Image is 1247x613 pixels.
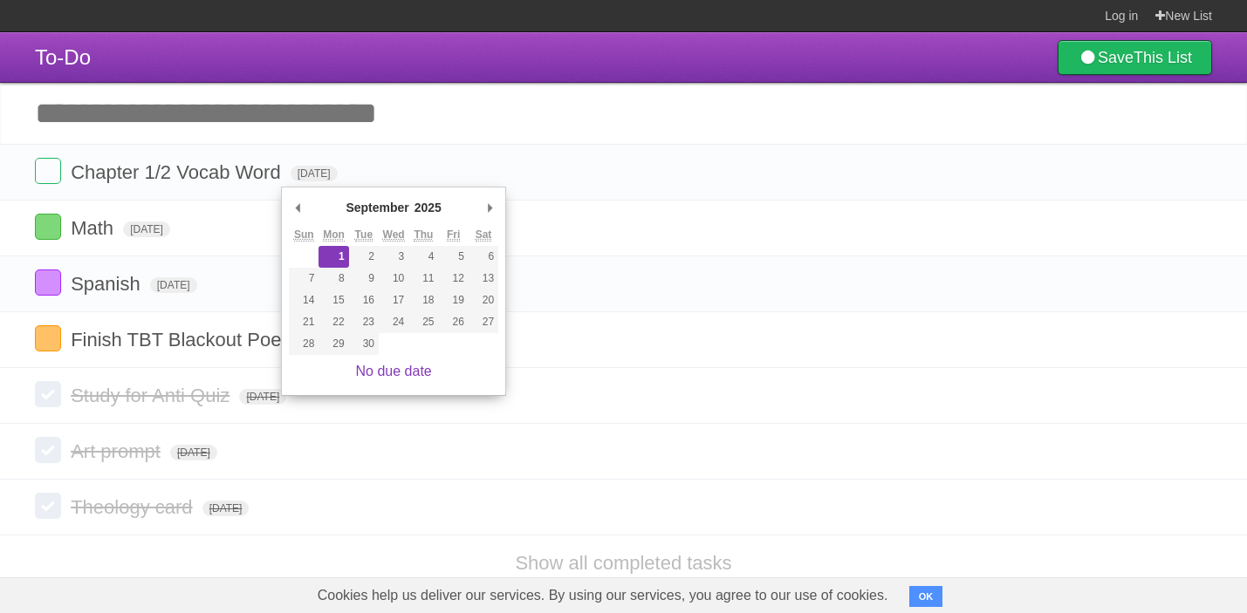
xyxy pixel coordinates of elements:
button: 2 [349,246,379,268]
button: 7 [289,268,319,289]
button: 23 [349,311,379,333]
button: 5 [439,246,469,268]
button: 13 [469,268,498,289]
button: 11 [408,268,438,289]
label: Done [35,158,61,184]
button: 15 [319,289,348,311]
span: [DATE] [123,221,170,237]
span: [DATE] [291,166,338,181]
a: SaveThis List [1058,40,1212,75]
abbr: Friday [447,228,460,242]
label: Done [35,214,61,240]
span: [DATE] [170,445,217,460]
abbr: Wednesday [383,228,405,242]
label: Done [35,493,61,519]
div: September [343,194,411,221]
label: Done [35,325,61,351]
button: 26 [439,311,469,333]
span: To-Do [35,45,91,69]
a: No due date [356,364,432,378]
button: 3 [379,246,408,268]
span: Study for Anti Quiz [71,385,234,406]
abbr: Monday [323,228,345,242]
button: 25 [408,311,438,333]
abbr: Sunday [294,228,314,242]
span: [DATE] [150,277,197,293]
label: Done [35,437,61,463]
abbr: Tuesday [355,228,373,242]
a: Show all completed tasks [515,552,731,574]
button: 19 [439,289,469,311]
button: 6 [469,246,498,268]
abbr: Saturday [476,228,492,242]
div: 2025 [412,194,444,221]
button: 10 [379,268,408,289]
label: Done [35,381,61,407]
span: Math [71,217,118,239]
b: This List [1134,49,1192,66]
span: Art prompt [71,440,165,462]
button: Next Month [481,194,498,221]
button: 29 [319,333,348,355]
button: 24 [379,311,408,333]
button: 8 [319,268,348,289]
button: 1 [319,246,348,268]
button: OK [909,586,943,607]
button: 9 [349,268,379,289]
button: 4 [408,246,438,268]
button: 22 [319,311,348,333]
abbr: Thursday [414,228,433,242]
button: 17 [379,289,408,311]
span: [DATE] [239,389,286,405]
button: 16 [349,289,379,311]
label: Done [35,269,61,296]
button: 20 [469,289,498,311]
span: Chapter 1/2 Vocab Word [71,161,285,183]
span: [DATE] [202,501,250,516]
span: Finish TBT Blackout Poetry [71,329,307,351]
button: 18 [408,289,438,311]
button: 12 [439,268,469,289]
button: 28 [289,333,319,355]
button: 30 [349,333,379,355]
span: Spanish [71,273,145,295]
span: Theology card [71,496,196,518]
button: 27 [469,311,498,333]
button: 21 [289,311,319,333]
button: 14 [289,289,319,311]
span: Cookies help us deliver our services. By using our services, you agree to our use of cookies. [300,578,906,613]
button: Previous Month [289,194,306,221]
